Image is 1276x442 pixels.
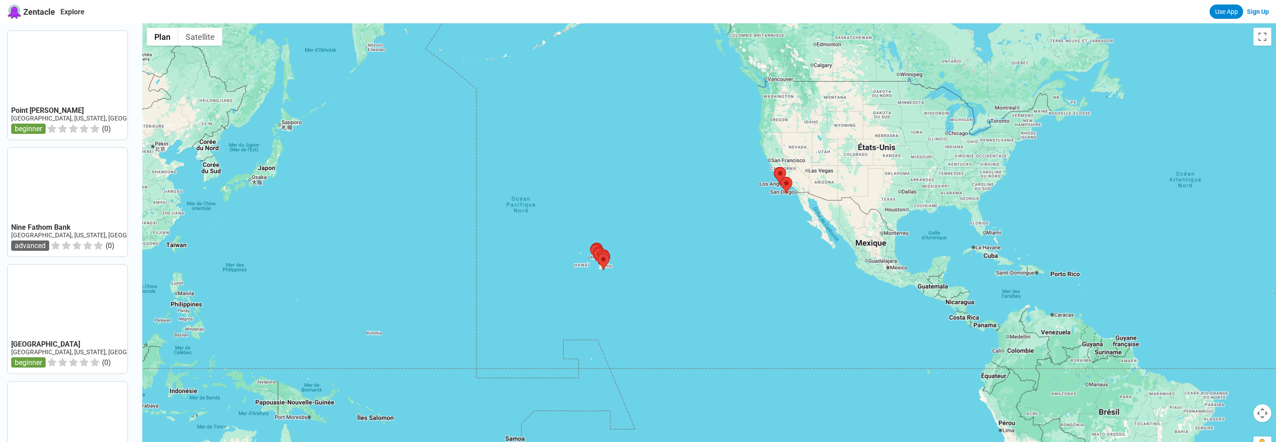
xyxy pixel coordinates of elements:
[23,7,55,17] span: Zentacle
[147,28,178,46] button: Afficher un plan de ville
[7,4,55,19] a: Zentacle logoZentacle
[1254,404,1272,422] button: Commandes de la caméra de la carte
[7,4,21,19] img: Zentacle logo
[1254,28,1272,46] button: Passer en plein écran
[60,8,85,16] a: Explore
[1247,8,1269,15] a: Sign Up
[178,28,222,46] button: Afficher les images satellite
[1210,4,1243,19] a: Use App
